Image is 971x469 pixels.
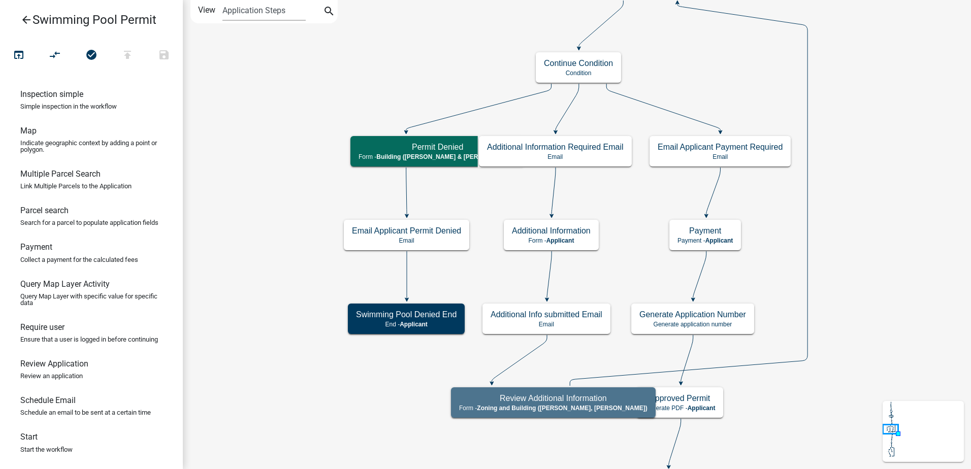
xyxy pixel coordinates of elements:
[1,45,37,66] button: Test Workflow
[491,310,602,319] h5: Additional Info submitted Email
[544,58,613,68] h5: Continue Condition
[20,14,33,28] i: arrow_back
[20,395,76,405] h6: Schedule Email
[487,153,624,160] p: Email
[512,237,591,244] p: Form -
[49,49,61,63] i: compare_arrows
[20,432,38,442] h6: Start
[677,237,733,244] p: Payment -
[20,409,151,416] p: Schedule an email to be sent at a certain time
[356,310,457,319] h5: Swimming Pool Denied End
[705,237,733,244] span: Applicant
[146,45,182,66] button: Save
[688,405,716,412] span: Applicant
[121,49,134,63] i: publish
[459,393,648,403] h5: Review Additional Information
[20,446,73,453] p: Start the workflow
[359,142,516,152] h5: Permit Denied
[20,183,132,189] p: Link Multiple Parcels to the Application
[37,45,73,66] button: Auto Layout
[376,153,516,160] span: Building ([PERSON_NAME] & [PERSON_NAME])
[356,321,457,328] p: End -
[20,169,101,179] h6: Multiple Parcel Search
[491,321,602,328] p: Email
[544,70,613,77] p: Condition
[20,279,110,289] h6: Query Map Layer Activity
[20,293,163,306] p: Query Map Layer with specific value for specific data
[639,310,746,319] h5: Generate Application Number
[20,373,83,379] p: Review an application
[20,256,138,263] p: Collect a payment for the calculated fees
[20,89,83,99] h6: Inspection simple
[20,140,163,153] p: Indicate geographic context by adding a point or polygon.
[400,321,428,328] span: Applicant
[459,405,648,412] p: Form -
[639,321,746,328] p: Generate application number
[546,237,574,244] span: Applicant
[109,45,146,66] button: Publish
[8,8,167,31] a: Swimming Pool Permit
[13,49,25,63] i: open_in_browser
[20,359,88,368] h6: Review Application
[20,336,158,343] p: Ensure that a user is logged in before continuing
[20,103,117,110] p: Simple inspection in the workflow
[352,237,461,244] p: Email
[20,219,158,226] p: Search for a parcel to populate application fields
[477,405,647,412] span: Zoning and Building ([PERSON_NAME], [PERSON_NAME])
[20,206,69,215] h6: Parcel search
[658,153,783,160] p: Email
[20,242,52,252] h6: Payment
[512,226,591,236] h5: Additional Information
[644,393,715,403] h5: Approved Permit
[677,226,733,236] h5: Payment
[658,142,783,152] h5: Email Applicant Payment Required
[352,226,461,236] h5: Email Applicant Permit Denied
[20,126,37,136] h6: Map
[158,49,170,63] i: save
[359,153,516,160] p: Form -
[73,45,110,66] button: No problems
[85,49,98,63] i: check_circle
[20,322,64,332] h6: Require user
[323,5,335,19] i: search
[1,45,182,69] div: Workflow actions
[321,4,337,20] button: search
[487,142,624,152] h5: Additional Information Required Email
[644,405,715,412] p: Generate PDF -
